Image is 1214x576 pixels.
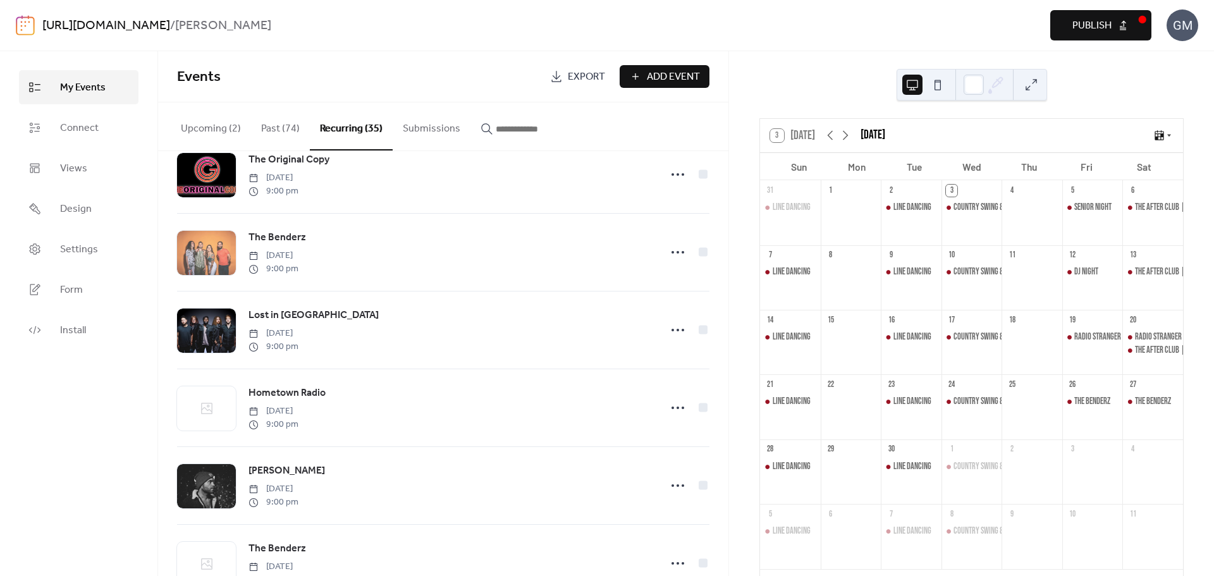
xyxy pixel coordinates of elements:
[248,327,298,340] span: [DATE]
[1127,314,1139,326] div: 20
[19,151,138,185] a: Views
[248,185,298,198] span: 9:00 pm
[19,111,138,145] a: Connect
[248,482,298,496] span: [DATE]
[1072,18,1112,34] span: Publish
[1122,395,1183,408] div: The Benderz
[1058,153,1115,180] div: Fri
[19,273,138,307] a: Form
[251,102,310,149] button: Past (74)
[1074,331,1121,343] div: Radio Stranger
[42,14,170,38] a: [URL][DOMAIN_NAME]
[541,65,615,88] a: Export
[861,126,885,145] div: [DATE]
[248,385,326,401] a: Hometown Radio
[1127,250,1139,261] div: 13
[946,444,957,455] div: 1
[60,121,99,136] span: Connect
[885,379,897,391] div: 23
[248,307,379,324] a: Lost in [GEOGRAPHIC_DATA]
[16,15,35,35] img: logo
[1127,379,1139,391] div: 27
[941,460,1002,473] div: Country Swing & Line Dancing
[764,379,776,391] div: 21
[881,460,941,473] div: Line Dancing
[310,102,393,150] button: Recurring (35)
[1067,508,1078,520] div: 10
[1135,331,1182,343] div: Radio Stranger
[1074,266,1098,278] div: DJ NIGHT
[893,460,931,473] div: Line Dancing
[60,80,106,95] span: My Events
[1167,9,1198,41] div: GM
[1000,153,1058,180] div: Thu
[885,314,897,326] div: 16
[885,185,897,196] div: 2
[19,313,138,347] a: Install
[1067,379,1078,391] div: 26
[773,525,811,537] div: Line Dancing
[248,340,298,353] span: 9:00 pm
[1122,201,1183,214] div: THE AFTER CLUB | Country EDM Party
[248,152,329,168] a: The Original Copy
[946,379,957,391] div: 24
[175,14,271,38] b: [PERSON_NAME]
[1122,331,1183,343] div: Radio Stranger
[248,262,298,276] span: 9:00 pm
[248,496,298,509] span: 9:00 pm
[760,331,821,343] div: Line Dancing
[773,201,811,214] div: Line Dancing
[1062,331,1123,343] div: Radio Stranger
[248,405,298,418] span: [DATE]
[177,63,221,91] span: Events
[946,250,957,261] div: 10
[881,395,941,408] div: Line Dancing
[1062,395,1123,408] div: The Benderz
[941,266,1002,278] div: Country Swing & Line Dancing
[19,232,138,266] a: Settings
[760,525,821,537] div: Line Dancing
[953,331,1043,343] div: Country Swing & Line Dancing
[953,525,1043,537] div: Country Swing & Line Dancing
[760,201,821,214] div: Line Dancing
[248,308,379,323] span: Lost in [GEOGRAPHIC_DATA]
[825,314,837,326] div: 15
[1006,250,1017,261] div: 11
[1135,395,1171,408] div: The Benderz
[828,153,885,180] div: Mon
[881,266,941,278] div: Line Dancing
[885,444,897,455] div: 30
[885,508,897,520] div: 7
[248,463,325,479] a: [PERSON_NAME]
[953,395,1043,408] div: Country Swing & Line Dancing
[881,331,941,343] div: Line Dancing
[881,201,941,214] div: Line Dancing
[773,460,811,473] div: Line Dancing
[248,249,298,262] span: [DATE]
[825,508,837,520] div: 6
[248,418,298,431] span: 9:00 pm
[770,153,828,180] div: Sun
[946,185,957,196] div: 3
[248,541,306,557] a: The Benderz
[1006,508,1017,520] div: 9
[1067,250,1078,261] div: 12
[953,266,1043,278] div: Country Swing & Line Dancing
[773,331,811,343] div: Line Dancing
[1006,444,1017,455] div: 2
[946,508,957,520] div: 8
[1122,266,1183,278] div: THE AFTER CLUB | Country EDM Party
[248,230,306,246] a: The Benderz
[764,314,776,326] div: 14
[760,460,821,473] div: Line Dancing
[825,250,837,261] div: 8
[60,202,92,217] span: Design
[1115,153,1173,180] div: Sat
[1006,185,1017,196] div: 4
[620,65,709,88] button: Add Event
[825,379,837,391] div: 22
[760,395,821,408] div: Line Dancing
